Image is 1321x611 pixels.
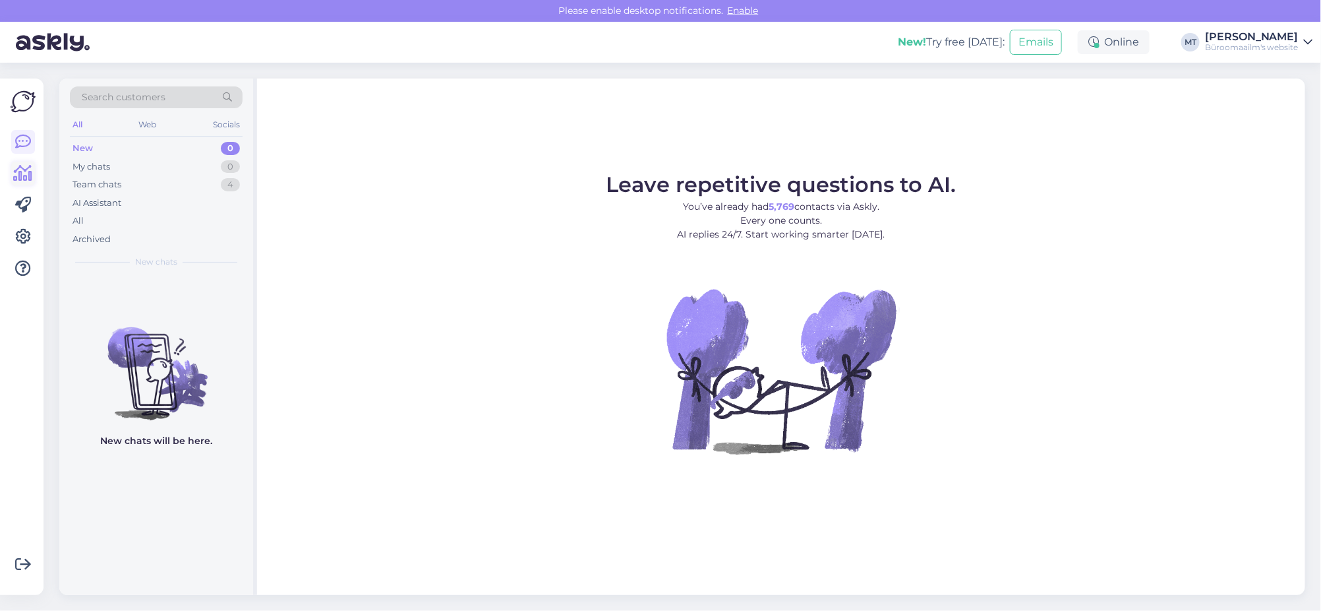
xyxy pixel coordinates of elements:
[11,89,36,114] img: Askly Logo
[606,200,956,241] p: You’ve already had contacts via Askly. Every one counts. AI replies 24/7. Start working smarter [...
[898,36,926,48] b: New!
[59,304,253,422] img: No chats
[135,256,177,268] span: New chats
[1205,32,1313,53] a: [PERSON_NAME]Büroomaailm's website
[724,5,763,16] span: Enable
[221,160,240,174] div: 0
[100,434,212,448] p: New chats will be here.
[82,90,165,104] span: Search customers
[73,178,121,191] div: Team chats
[769,201,794,212] b: 5,769
[662,252,900,490] img: No Chat active
[210,116,243,133] div: Socials
[73,214,84,228] div: All
[73,197,121,210] div: AI Assistant
[1078,30,1150,54] div: Online
[73,233,111,246] div: Archived
[136,116,160,133] div: Web
[606,172,956,197] span: Leave repetitive questions to AI.
[221,178,240,191] div: 4
[70,116,85,133] div: All
[221,142,240,155] div: 0
[898,34,1005,50] div: Try free [DATE]:
[73,160,110,174] div: My chats
[73,142,93,155] div: New
[1010,30,1062,55] button: Emails
[1205,42,1299,53] div: Büroomaailm's website
[1181,33,1200,51] div: MT
[1205,32,1299,42] div: [PERSON_NAME]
